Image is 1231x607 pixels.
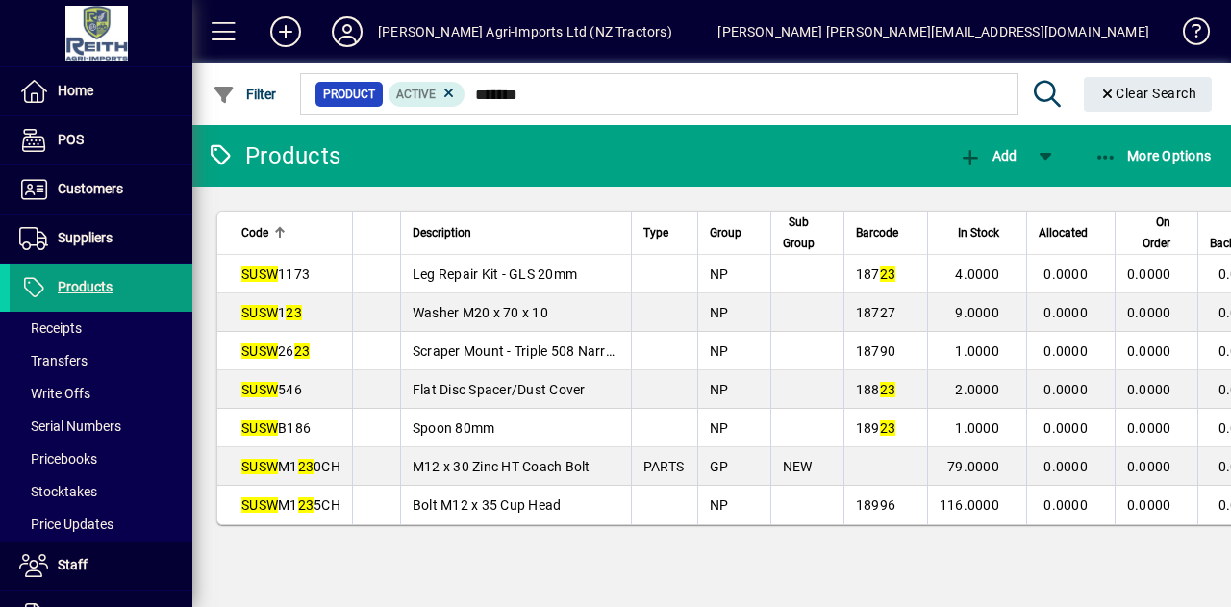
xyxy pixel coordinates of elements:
span: 1.0000 [955,420,999,436]
span: Write Offs [19,386,90,401]
span: Receipts [19,320,82,336]
em: SUSW [241,459,278,474]
span: More Options [1094,148,1212,164]
em: 23 [298,497,314,513]
span: Code [241,222,268,243]
div: In Stock [940,222,1017,243]
div: Barcode [856,222,916,243]
button: Clear [1084,77,1213,112]
span: NP [710,343,729,359]
span: Scraper Mount - Triple 508 Narrow [413,343,624,359]
span: Serial Numbers [19,418,121,434]
div: [PERSON_NAME] Agri-Imports Ltd (NZ Tractors) [378,16,672,47]
span: M1 5CH [241,497,340,513]
span: 0.0000 [1043,382,1088,397]
span: NP [710,266,729,282]
span: On Order [1127,212,1171,254]
span: 0.0000 [1043,343,1088,359]
span: 0.0000 [1127,382,1171,397]
em: 23 [880,266,896,282]
span: In Stock [958,222,999,243]
span: 18727 [856,305,895,320]
a: Write Offs [10,377,192,410]
mat-chip: Activation Status: Active [389,82,465,107]
span: 187 [856,266,895,282]
div: Group [710,222,759,243]
span: 0.0000 [1127,497,1171,513]
span: Flat Disc Spacer/Dust Cover [413,382,586,397]
div: Code [241,222,340,243]
button: Add [954,139,1021,173]
em: SUSW [241,382,278,397]
a: Knowledge Base [1168,4,1207,66]
span: Customers [58,181,123,196]
span: Description [413,222,471,243]
em: SUSW [241,343,278,359]
span: Transfers [19,353,88,368]
span: Products [58,279,113,294]
span: Spoon 80mm [413,420,495,436]
span: 0.0000 [1127,420,1171,436]
em: 23 [298,459,314,474]
em: SUSW [241,497,278,513]
span: Group [710,222,741,243]
span: Allocated [1039,222,1088,243]
div: Sub Group [783,212,832,254]
span: Add [959,148,1017,164]
span: Suppliers [58,230,113,245]
div: [PERSON_NAME] [PERSON_NAME][EMAIL_ADDRESS][DOMAIN_NAME] [717,16,1149,47]
a: Home [10,67,192,115]
span: 546 [241,382,302,397]
span: 0.0000 [1127,305,1171,320]
span: POS [58,132,84,147]
button: Filter [208,77,282,112]
span: Product [323,85,375,104]
em: 23 [294,343,311,359]
em: SUSW [241,266,278,282]
span: 116.0000 [940,497,999,513]
span: 0.0000 [1127,343,1171,359]
div: Allocated [1039,222,1105,243]
span: Home [58,83,93,98]
span: 0.0000 [1043,459,1088,474]
div: Products [207,140,340,171]
span: NP [710,382,729,397]
span: Sub Group [783,212,815,254]
div: On Order [1127,212,1189,254]
span: 1.0000 [955,343,999,359]
span: Leg Repair Kit - GLS 20mm [413,266,577,282]
span: 0.0000 [1043,497,1088,513]
span: 79.0000 [947,459,999,474]
a: POS [10,116,192,164]
a: Pricebooks [10,443,192,475]
span: Type [643,222,668,243]
a: Receipts [10,312,192,344]
a: Suppliers [10,215,192,263]
em: SUSW [241,420,278,436]
span: Filter [213,87,277,102]
span: Washer M20 x 70 x 10 [413,305,548,320]
span: Pricebooks [19,451,97,467]
a: Customers [10,165,192,214]
a: Serial Numbers [10,410,192,443]
span: M12 x 30 Zinc HT Coach Bolt [413,459,590,474]
span: 1173 [241,266,310,282]
span: Staff [58,557,88,572]
a: Staff [10,542,192,590]
span: NP [710,420,729,436]
span: 0.0000 [1127,266,1171,282]
span: NP [710,497,729,513]
em: 23 [880,382,896,397]
span: Price Updates [19,517,113,532]
span: M1 0CH [241,459,340,474]
span: 0.0000 [1043,420,1088,436]
span: 26 [241,343,310,359]
span: 9.0000 [955,305,999,320]
span: 1 [241,305,302,320]
span: Barcode [856,222,898,243]
span: 189 [856,420,895,436]
span: GP [710,459,729,474]
button: More Options [1090,139,1217,173]
span: PARTS [643,459,684,474]
span: 18996 [856,497,895,513]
